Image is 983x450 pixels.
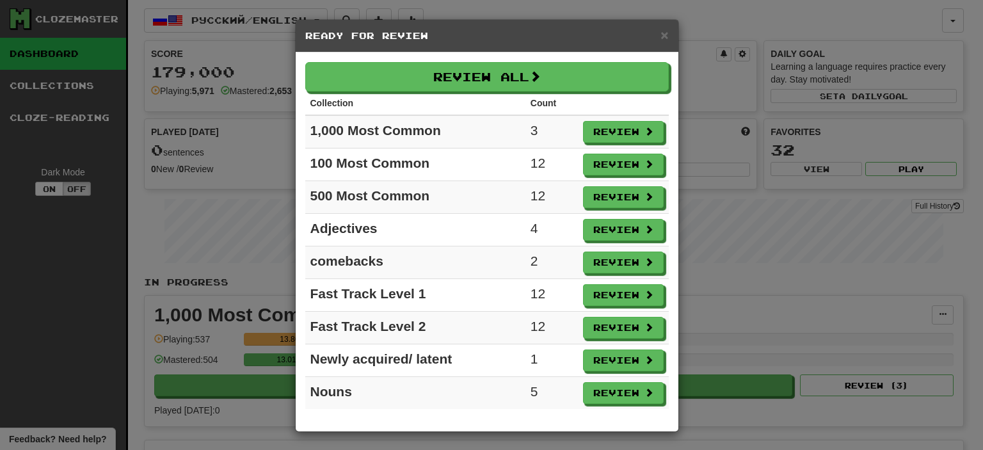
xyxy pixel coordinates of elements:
[660,28,668,42] span: ×
[525,181,578,214] td: 12
[583,284,664,306] button: Review
[305,92,525,115] th: Collection
[525,377,578,410] td: 5
[525,312,578,344] td: 12
[525,149,578,181] td: 12
[305,377,525,410] td: Nouns
[583,186,664,208] button: Review
[583,121,664,143] button: Review
[583,382,664,404] button: Review
[525,279,578,312] td: 12
[525,344,578,377] td: 1
[305,246,525,279] td: comebacks
[305,115,525,149] td: 1,000 Most Common
[583,350,664,371] button: Review
[583,154,664,175] button: Review
[305,214,525,246] td: Adjectives
[305,149,525,181] td: 100 Most Common
[525,92,578,115] th: Count
[660,28,668,42] button: Close
[583,219,664,241] button: Review
[305,279,525,312] td: Fast Track Level 1
[305,29,669,42] h5: Ready for Review
[305,62,669,92] button: Review All
[525,246,578,279] td: 2
[583,317,664,339] button: Review
[525,115,578,149] td: 3
[305,181,525,214] td: 500 Most Common
[525,214,578,246] td: 4
[305,312,525,344] td: Fast Track Level 2
[305,344,525,377] td: Newly acquired/ latent
[583,252,664,273] button: Review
